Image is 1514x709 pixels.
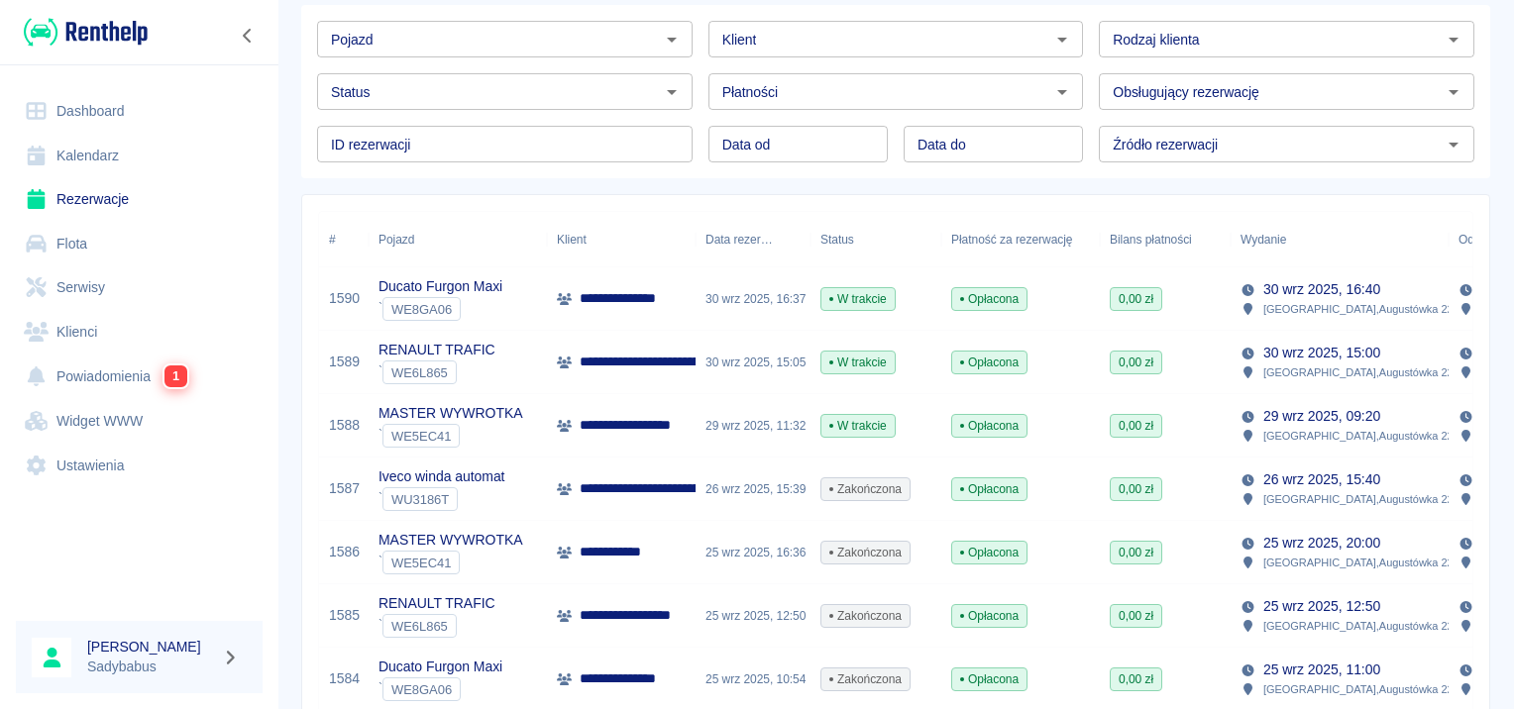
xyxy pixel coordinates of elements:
span: 1 [164,365,187,387]
div: 25 wrz 2025, 16:36 [696,521,811,584]
div: Pojazd [378,212,414,267]
span: Zakończona [821,480,910,498]
span: W trakcie [821,290,895,308]
span: Opłacona [952,544,1027,561]
p: [GEOGRAPHIC_DATA] , Augustówka 22A [1263,554,1460,571]
input: DD.MM.YYYY [708,126,888,162]
button: Zwiń nawigację [233,23,263,49]
span: 0,00 zł [1111,480,1161,498]
span: Opłacona [952,290,1027,308]
span: WU3186T [383,492,457,507]
input: DD.MM.YYYY [904,126,1083,162]
div: 30 wrz 2025, 15:05 [696,331,811,394]
p: [GEOGRAPHIC_DATA] , Augustówka 22A [1263,300,1460,318]
div: Klient [557,212,587,267]
div: Status [811,212,941,267]
button: Otwórz [1440,131,1467,158]
a: 1589 [329,352,360,372]
p: [GEOGRAPHIC_DATA] , Augustówka 22A [1263,427,1460,445]
p: [GEOGRAPHIC_DATA] , Augustówka 22A [1263,363,1460,381]
button: Otwórz [1048,26,1076,53]
div: 26 wrz 2025, 15:39 [696,457,811,521]
span: 0,00 zł [1111,607,1161,625]
span: Zakończona [821,544,910,561]
span: 0,00 zł [1111,354,1161,371]
div: ` [378,424,522,448]
a: Klienci [16,310,263,354]
div: ` [378,360,495,384]
button: Otwórz [1048,78,1076,106]
span: Zakończona [821,670,910,688]
div: Bilans płatności [1110,212,1192,267]
a: 1586 [329,542,360,562]
p: RENAULT TRAFIC [378,593,495,614]
p: 30 wrz 2025, 15:00 [1263,343,1380,363]
p: [GEOGRAPHIC_DATA] , Augustówka 22A [1263,617,1460,635]
p: [GEOGRAPHIC_DATA] , Augustówka 22A [1263,490,1460,508]
span: W trakcie [821,417,895,435]
button: Otwórz [658,26,686,53]
span: Opłacona [952,480,1027,498]
h6: [PERSON_NAME] [87,637,214,657]
span: Opłacona [952,670,1027,688]
div: ` [378,487,504,511]
span: Opłacona [952,354,1027,371]
a: Renthelp logo [16,16,148,49]
p: Ducato Furgon Maxi [378,657,502,677]
p: Iveco winda automat [378,466,504,487]
a: Widget WWW [16,399,263,444]
p: RENAULT TRAFIC [378,340,495,360]
a: Kalendarz [16,134,263,178]
div: Pojazd [369,212,547,267]
div: ` [378,551,522,574]
button: Sort [773,226,801,253]
a: 1585 [329,605,360,626]
p: [GEOGRAPHIC_DATA] , Augustówka 22A [1263,680,1460,698]
p: MASTER WYWROTKA [378,403,522,424]
span: WE5EC41 [383,556,459,570]
p: 26 wrz 2025, 15:40 [1263,469,1380,490]
div: Status [820,212,854,267]
span: WE6L865 [383,365,456,380]
span: Opłacona [952,417,1027,435]
span: Zakończona [821,607,910,625]
div: ` [378,297,502,321]
div: Wydanie [1231,212,1449,267]
p: 29 wrz 2025, 09:20 [1263,406,1380,427]
a: 1587 [329,478,360,499]
span: 0,00 zł [1111,290,1161,308]
button: Otwórz [658,78,686,106]
a: Serwisy [16,265,263,310]
div: Płatność za rezerwację [951,212,1073,267]
span: WE5EC41 [383,429,459,444]
a: 1584 [329,668,360,689]
div: Data rezerwacji [705,212,773,267]
p: 30 wrz 2025, 16:40 [1263,279,1380,300]
a: Powiadomienia1 [16,354,263,399]
span: WE6L865 [383,619,456,634]
div: Klient [547,212,696,267]
p: 25 wrz 2025, 11:00 [1263,659,1380,680]
div: Płatność za rezerwację [941,212,1100,267]
a: 1590 [329,288,360,309]
p: 25 wrz 2025, 12:50 [1263,596,1380,617]
img: Renthelp logo [24,16,148,49]
a: Dashboard [16,89,263,134]
div: 30 wrz 2025, 16:37 [696,267,811,331]
span: 0,00 zł [1111,544,1161,561]
p: Sadybabus [87,657,214,677]
button: Sort [1286,226,1314,253]
div: Wydanie [1241,212,1286,267]
p: Ducato Furgon Maxi [378,276,502,297]
p: MASTER WYWROTKA [378,530,522,551]
div: ` [378,677,502,701]
span: 0,00 zł [1111,417,1161,435]
a: 1588 [329,415,360,436]
div: 25 wrz 2025, 12:50 [696,584,811,648]
a: Flota [16,222,263,266]
div: # [319,212,369,267]
p: 25 wrz 2025, 20:00 [1263,533,1380,554]
div: ` [378,614,495,638]
div: 29 wrz 2025, 11:32 [696,394,811,457]
a: Ustawienia [16,444,263,488]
